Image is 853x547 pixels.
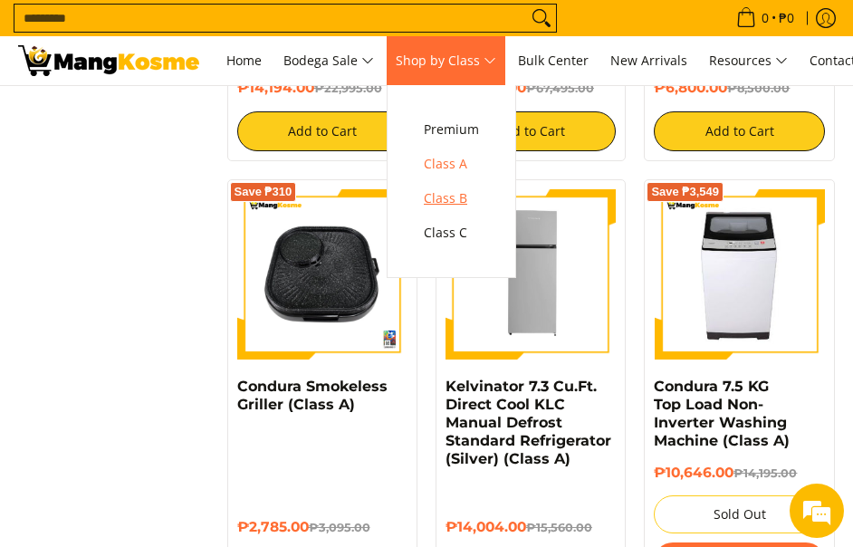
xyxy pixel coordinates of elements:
[601,36,696,85] a: New Arrivals
[237,79,407,97] h6: ₱14,194.00
[314,82,382,95] del: ₱22,995.00
[226,52,262,69] span: Home
[526,82,594,95] del: ₱67,495.00
[654,79,824,97] h6: ₱6,800.00
[309,521,370,534] del: ₱3,095.00
[700,36,797,85] a: Resources
[509,36,598,85] a: Bulk Center
[235,187,292,197] span: Save ₱310
[424,153,479,176] span: Class A
[415,112,488,147] a: Premium
[654,495,824,533] button: Sold Out
[424,187,479,210] span: Class B
[527,5,556,32] button: Search
[526,521,592,534] del: ₱15,560.00
[733,466,797,480] del: ₱14,195.00
[415,147,488,181] a: Class A
[237,189,407,360] img: condura-smokeless-griller-full-view-mang-kosme
[659,189,819,360] img: condura-7.5kg-topload-non-inverter-washing-machine-class-c-full-view-mang-kosme
[654,378,790,449] a: Condura 7.5 KG Top Load Non-Inverter Washing Machine (Class A)
[651,187,719,197] span: Save ₱3,549
[446,189,616,360] img: Kelvinator 7.3 Cu.Ft. Direct Cool KLC Manual Defrost Standard Refrigerator (Silver) (Class A)
[776,12,797,24] span: ₱0
[94,101,304,125] div: Chat with us now
[18,45,199,76] img: Class A | Mang Kosme
[396,50,496,72] span: Shop by Class
[237,378,388,413] a: Condura Smokeless Griller (Class A)
[731,8,800,28] span: •
[610,52,687,69] span: New Arrivals
[727,82,790,95] del: ₱8,500.00
[424,222,479,245] span: Class C
[217,36,271,85] a: Home
[297,9,340,53] div: Minimize live chat window
[415,181,488,216] a: Class B
[387,36,505,85] a: Shop by Class
[759,12,772,24] span: 0
[446,111,616,151] button: Add to Cart
[415,216,488,250] a: Class C
[654,111,824,151] button: Add to Cart
[446,378,611,467] a: Kelvinator 7.3 Cu.Ft. Direct Cool KLC Manual Defrost Standard Refrigerator (Silver) (Class A)
[709,50,788,72] span: Resources
[237,518,407,536] h6: ₱2,785.00
[274,36,383,85] a: Bodega Sale
[237,111,407,151] button: Add to Cart
[424,119,479,141] span: Premium
[446,518,616,536] h6: ₱14,004.00
[518,52,589,69] span: Bulk Center
[283,50,374,72] span: Bodega Sale
[446,79,616,97] h6: ₱47,500.00
[654,464,824,482] h6: ₱10,646.00
[105,160,250,343] span: We're online!
[9,359,345,422] textarea: Type your message and hit 'Enter'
